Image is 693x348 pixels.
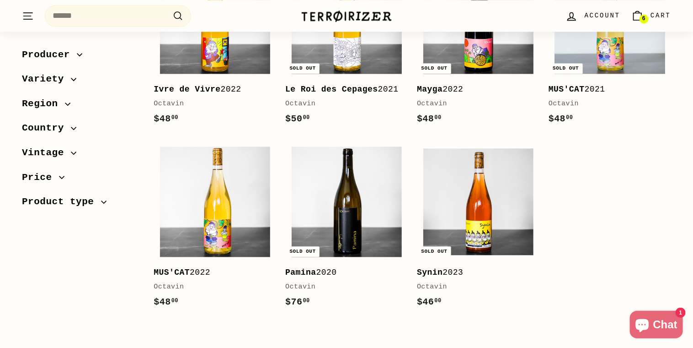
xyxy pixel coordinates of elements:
span: $48 [417,114,442,124]
span: $50 [285,114,310,124]
span: 6 [642,16,645,22]
div: 2023 [417,266,530,279]
b: Pamina [285,268,316,277]
div: Octavin [417,98,530,109]
div: Sold out [286,246,320,257]
button: Country [22,119,139,143]
sup: 00 [303,114,310,121]
span: Country [22,121,71,136]
span: $48 [154,114,178,124]
button: Producer [22,45,139,70]
a: Account [560,2,626,29]
sup: 00 [435,114,442,121]
span: $76 [285,297,310,307]
sup: 00 [171,114,178,121]
button: Variety [22,70,139,94]
a: Cart [626,2,677,29]
b: Le Roi des Cepages [285,85,378,94]
b: Ivre de Vivre [154,85,220,94]
inbox-online-store-chat: Shopify online store chat [627,311,686,341]
div: Octavin [549,98,662,109]
b: Synin [417,268,442,277]
button: Region [22,94,139,119]
div: Octavin [154,98,267,109]
a: MUS'CAT2022Octavin [154,140,276,318]
div: 2020 [285,266,399,279]
sup: 00 [566,114,573,121]
div: Octavin [417,282,530,293]
div: Octavin [285,98,399,109]
a: Sold out Pamina2020Octavin [285,140,408,318]
b: MUS'CAT [549,85,585,94]
div: 2021 [549,83,662,96]
span: Variety [22,72,71,87]
div: Octavin [154,282,267,293]
span: Vintage [22,145,71,161]
button: Vintage [22,143,139,168]
sup: 00 [303,298,310,304]
div: Sold out [418,63,451,74]
div: Octavin [285,282,399,293]
span: Product type [22,195,101,210]
button: Product type [22,192,139,217]
span: Account [585,11,620,21]
div: Sold out [418,246,451,257]
div: 2022 [154,266,267,279]
sup: 00 [435,298,442,304]
div: 2022 [154,83,267,96]
div: 2021 [285,83,399,96]
span: $46 [417,297,442,307]
span: Region [22,96,65,112]
sup: 00 [171,298,178,304]
div: 2022 [417,83,530,96]
span: Price [22,170,59,185]
button: Price [22,168,139,192]
b: MUS'CAT [154,268,190,277]
span: $48 [154,297,178,307]
span: $48 [549,114,573,124]
span: Cart [650,11,671,21]
div: Sold out [286,63,320,74]
a: Sold out Synin2023Octavin [417,140,539,318]
div: Sold out [549,63,582,74]
b: Mayga [417,85,442,94]
span: Producer [22,47,77,63]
